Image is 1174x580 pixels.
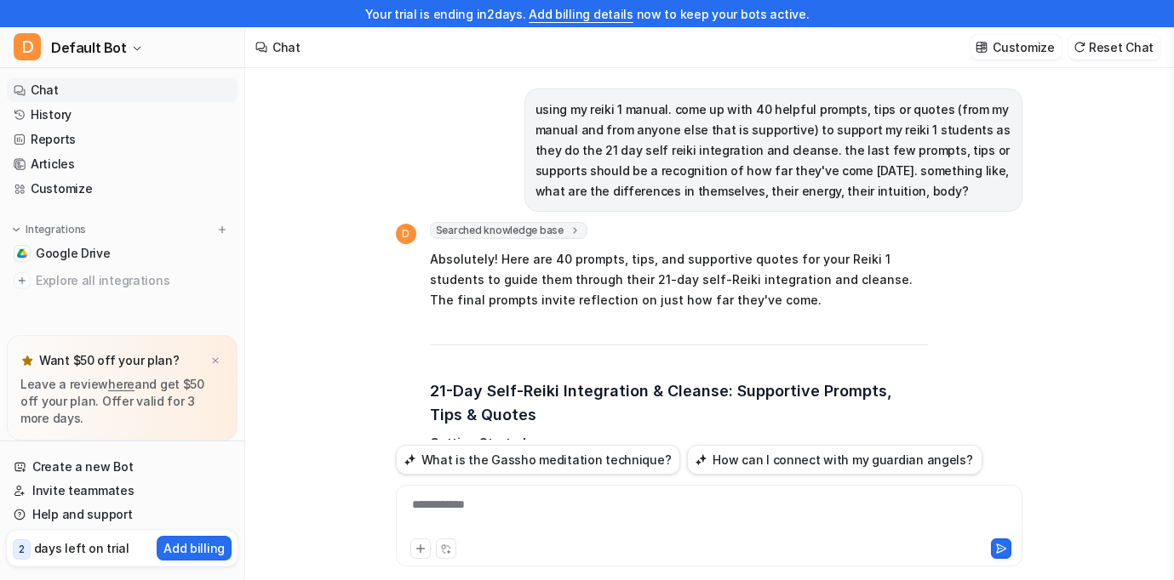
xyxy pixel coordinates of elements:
a: Chat [7,78,238,102]
img: expand menu [10,224,22,236]
button: Add billing [157,536,232,560]
button: How can I connect with my guardian angels? [687,445,982,475]
p: Integrations [26,223,86,236]
p: days left on trial [34,539,129,557]
button: Reset Chat [1068,35,1160,60]
a: here [108,377,135,391]
p: Leave a review and get $50 off your plan. Offer valid for 3 more days. [20,376,224,427]
img: x [210,355,220,367]
img: explore all integrations [14,272,31,289]
img: Google Drive [17,248,27,259]
button: Customize [971,35,1061,60]
a: Customize [7,177,238,201]
a: Invite teammates [7,479,238,503]
strong: Getting Started [430,435,526,450]
button: What is the Gassho meditation technique? [396,445,681,475]
a: Google DriveGoogle Drive [7,242,238,265]
a: Help and support [7,503,238,526]
img: menu_add.svg [216,224,228,236]
img: star [20,354,34,367]
p: Absolutely! Here are 40 prompts, tips, and supportive quotes for your Reiki 1 students to guide t... [430,249,928,310]
span: Searched knowledge base [430,222,587,239]
p: using my reiki 1 manual. come up with 40 helpful prompts, tips or quotes (from my manual and from... [535,100,1011,202]
p: Customize [993,38,1054,56]
a: Explore all integrations [7,269,238,293]
span: Google Drive [36,245,111,262]
div: Chat [272,38,301,56]
span: D [14,33,41,60]
h3: 21-Day Self-Reiki Integration & Cleanse: Supportive Prompts, Tips & Quotes [430,379,928,427]
p: 2 [19,542,25,557]
img: reset [1074,41,1085,54]
img: customize [976,41,988,54]
a: Create a new Bot [7,455,238,479]
a: Reports [7,128,238,151]
a: Add billing details [529,7,633,21]
span: D [396,224,416,244]
span: Explore all integrations [36,267,231,294]
button: Integrations [7,221,91,238]
a: Articles [7,152,238,176]
a: History [7,103,238,127]
p: Add billing [163,539,225,557]
p: Want $50 off your plan? [39,352,180,369]
span: Default Bot [51,36,127,60]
